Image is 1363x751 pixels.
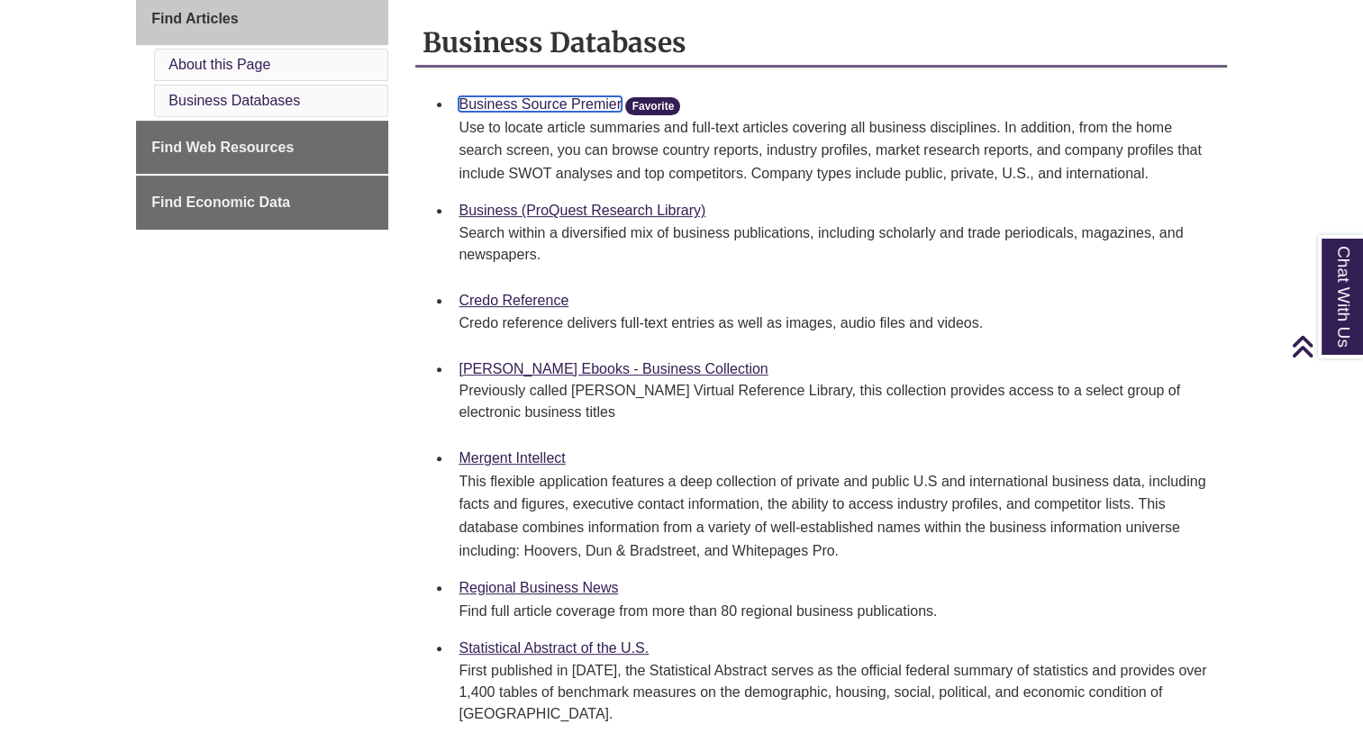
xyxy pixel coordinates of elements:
a: Credo Reference [459,293,568,308]
h2: Business Databases [415,20,1226,68]
a: Business (ProQuest Research Library) [459,203,705,218]
span: Favorite [625,97,680,115]
div: Use to locate article summaries and full-text articles covering all business disciplines. In addi... [459,116,1212,185]
span: Find Economic Data [151,195,290,210]
a: Statistical Abstract of the U.S. [459,640,649,656]
a: Business Databases [168,93,300,108]
div: This flexible application features a deep collection of private and public U.S and international ... [459,470,1212,562]
a: Mergent Intellect [459,450,565,466]
p: Credo reference delivers full-text entries as well as images, audio files and videos. [459,312,1212,334]
a: Find Economic Data [136,176,388,230]
a: [PERSON_NAME] Ebooks - Business Collection [459,361,768,376]
a: Business Source Premier [459,96,622,112]
span: Find Articles [151,11,238,26]
span: Find Web Resources [151,140,294,155]
div: Find full article coverage from more than 80 regional business publications. [459,600,1212,623]
a: Back to Top [1291,334,1358,358]
a: About this Page [168,57,270,72]
p: Search within a diversified mix of business publications, including scholarly and trade periodica... [459,222,1212,266]
a: Find Web Resources [136,121,388,175]
p: Previously called [PERSON_NAME] Virtual Reference Library, this collection provides access to a s... [459,380,1212,423]
a: Regional Business News [459,580,618,595]
p: First published in [DATE], the Statistical Abstract serves as the official federal summary of sta... [459,660,1212,725]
